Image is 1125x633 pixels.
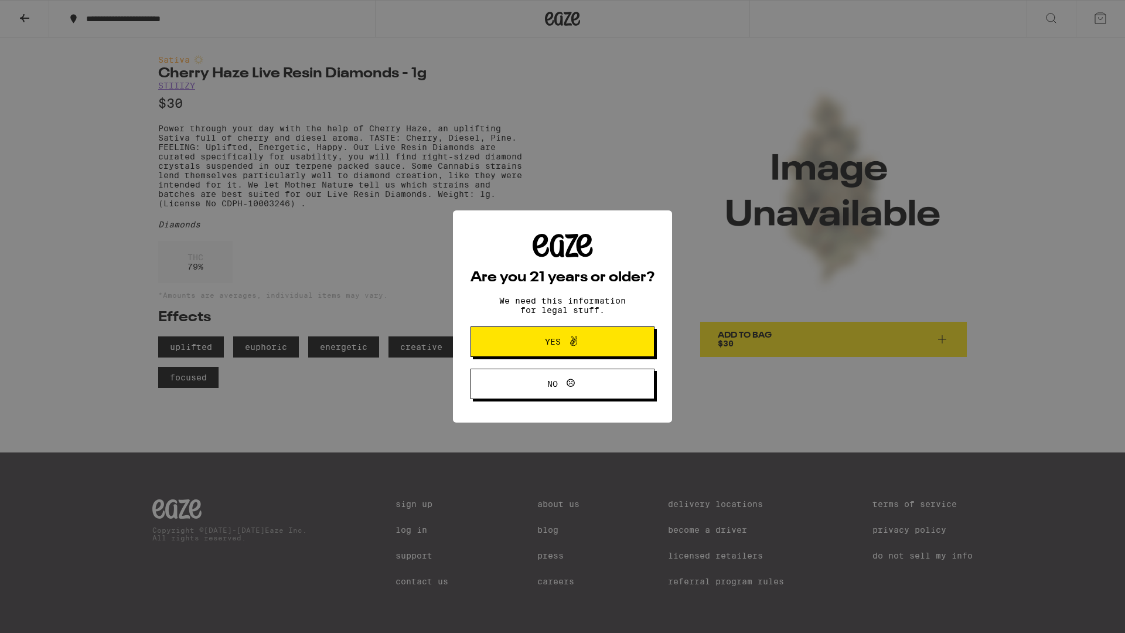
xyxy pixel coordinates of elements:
button: Yes [471,326,654,357]
span: No [547,380,558,388]
h2: Are you 21 years or older? [471,271,654,285]
button: No [471,369,654,399]
span: Yes [545,338,561,346]
p: We need this information for legal stuff. [489,296,636,315]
